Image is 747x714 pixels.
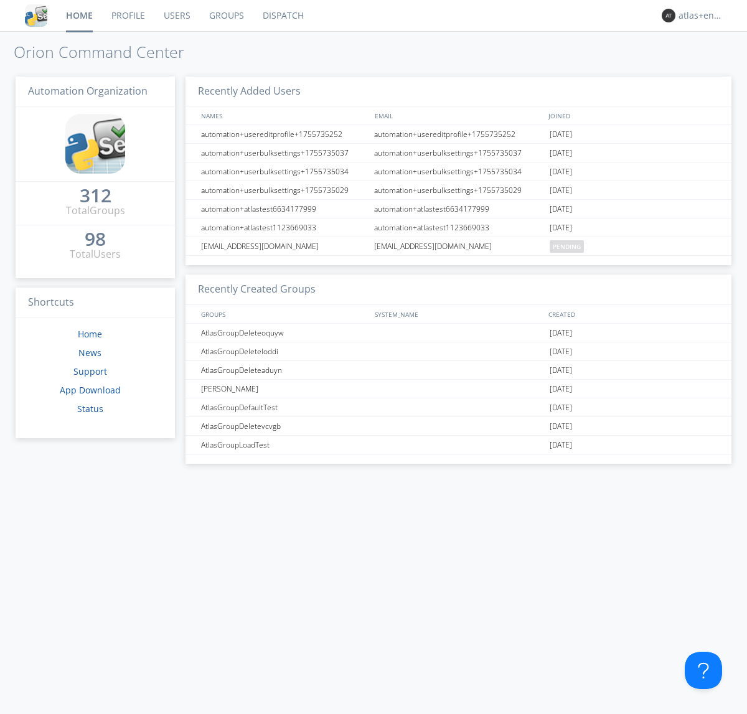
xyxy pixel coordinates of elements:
[550,342,572,361] span: [DATE]
[198,218,370,237] div: automation+atlastest1123669033
[198,436,370,454] div: AtlasGroupLoadTest
[198,162,370,181] div: automation+userbulksettings+1755735034
[77,403,103,415] a: Status
[186,436,731,454] a: AtlasGroupLoadTest[DATE]
[198,380,370,398] div: [PERSON_NAME]
[371,125,547,143] div: automation+usereditprofile+1755735252
[186,181,731,200] a: automation+userbulksettings+1755735029automation+userbulksettings+1755735029[DATE]
[198,417,370,435] div: AtlasGroupDeletevcvgb
[80,189,111,204] a: 312
[198,200,370,218] div: automation+atlastest6634177999
[198,398,370,416] div: AtlasGroupDefaultTest
[198,324,370,342] div: AtlasGroupDeleteoquyw
[550,125,572,144] span: [DATE]
[371,181,547,199] div: automation+userbulksettings+1755735029
[186,237,731,256] a: [EMAIL_ADDRESS][DOMAIN_NAME][EMAIL_ADDRESS][DOMAIN_NAME]pending
[550,144,572,162] span: [DATE]
[198,181,370,199] div: automation+userbulksettings+1755735029
[371,200,547,218] div: automation+atlastest6634177999
[186,324,731,342] a: AtlasGroupDeleteoquyw[DATE]
[545,106,720,124] div: JOINED
[65,114,125,174] img: cddb5a64eb264b2086981ab96f4c1ba7
[550,181,572,200] span: [DATE]
[60,384,121,396] a: App Download
[85,233,106,245] div: 98
[550,436,572,454] span: [DATE]
[25,4,47,27] img: cddb5a64eb264b2086981ab96f4c1ba7
[550,200,572,218] span: [DATE]
[550,361,572,380] span: [DATE]
[85,233,106,247] a: 98
[371,162,547,181] div: automation+userbulksettings+1755735034
[198,125,370,143] div: automation+usereditprofile+1755735252
[371,237,547,255] div: [EMAIL_ADDRESS][DOMAIN_NAME]
[198,361,370,379] div: AtlasGroupDeleteaduyn
[679,9,725,22] div: atlas+english0001
[28,84,148,98] span: Automation Organization
[550,240,584,253] span: pending
[372,106,545,124] div: EMAIL
[78,347,101,359] a: News
[198,106,369,124] div: NAMES
[371,218,547,237] div: automation+atlastest1123669033
[186,218,731,237] a: automation+atlastest1123669033automation+atlastest1123669033[DATE]
[73,365,107,377] a: Support
[186,275,731,305] h3: Recently Created Groups
[66,204,125,218] div: Total Groups
[550,324,572,342] span: [DATE]
[186,380,731,398] a: [PERSON_NAME][DATE]
[186,417,731,436] a: AtlasGroupDeletevcvgb[DATE]
[550,417,572,436] span: [DATE]
[186,200,731,218] a: automation+atlastest6634177999automation+atlastest6634177999[DATE]
[545,305,720,323] div: CREATED
[550,398,572,417] span: [DATE]
[186,144,731,162] a: automation+userbulksettings+1755735037automation+userbulksettings+1755735037[DATE]
[685,652,722,689] iframe: Toggle Customer Support
[371,144,547,162] div: automation+userbulksettings+1755735037
[550,380,572,398] span: [DATE]
[198,342,370,360] div: AtlasGroupDeleteloddi
[550,162,572,181] span: [DATE]
[186,361,731,380] a: AtlasGroupDeleteaduyn[DATE]
[186,162,731,181] a: automation+userbulksettings+1755735034automation+userbulksettings+1755735034[DATE]
[78,328,102,340] a: Home
[186,398,731,417] a: AtlasGroupDefaultTest[DATE]
[550,218,572,237] span: [DATE]
[198,305,369,323] div: GROUPS
[186,342,731,361] a: AtlasGroupDeleteloddi[DATE]
[70,247,121,261] div: Total Users
[186,77,731,107] h3: Recently Added Users
[372,305,545,323] div: SYSTEM_NAME
[662,9,675,22] img: 373638.png
[186,125,731,144] a: automation+usereditprofile+1755735252automation+usereditprofile+1755735252[DATE]
[198,237,370,255] div: [EMAIL_ADDRESS][DOMAIN_NAME]
[16,288,175,318] h3: Shortcuts
[80,189,111,202] div: 312
[198,144,370,162] div: automation+userbulksettings+1755735037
